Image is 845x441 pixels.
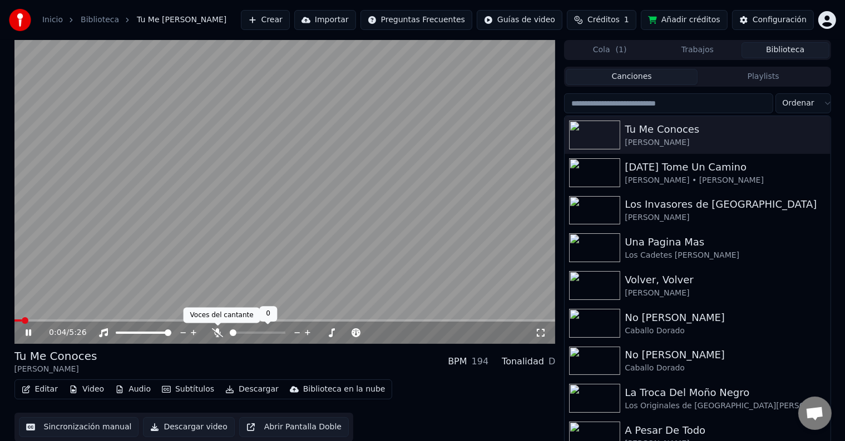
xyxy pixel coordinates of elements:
span: 5:26 [69,327,86,338]
span: Ordenar [783,98,814,109]
div: [PERSON_NAME] [625,137,826,148]
div: Tu Me Conoces [625,122,826,137]
span: 0:04 [49,327,66,338]
button: Video [65,382,108,397]
button: Preguntas Frecuentes [360,10,472,30]
a: Inicio [42,14,63,26]
div: Tonalidad [502,355,544,368]
div: [PERSON_NAME] [625,288,826,299]
div: [PERSON_NAME] • [PERSON_NAME] [625,175,826,186]
span: Tu Me [PERSON_NAME] [137,14,226,26]
div: Caballo Dorado [625,363,826,374]
button: Subtítulos [157,382,219,397]
div: No [PERSON_NAME] [625,310,826,325]
div: Los Invasores de [GEOGRAPHIC_DATA] [625,197,826,212]
button: Biblioteca [742,42,829,58]
img: youka [9,9,31,31]
div: La Troca Del Moño Negro [625,385,826,400]
div: Configuración [753,14,807,26]
button: Descargar video [143,417,234,437]
nav: breadcrumb [42,14,226,26]
a: Biblioteca [81,14,119,26]
button: Editar [17,382,62,397]
div: BPM [448,355,467,368]
button: Sincronización manual [19,417,139,437]
div: No [PERSON_NAME] [625,347,826,363]
div: [PERSON_NAME] [14,364,97,375]
div: Una Pagina Mas [625,234,826,250]
div: Caballo Dorado [625,325,826,337]
button: Importar [294,10,356,30]
button: Configuración [732,10,814,30]
div: Biblioteca en la nube [303,384,386,395]
button: Audio [111,382,155,397]
button: Añadir créditos [641,10,728,30]
button: Trabajos [654,42,742,58]
div: 194 [472,355,489,368]
div: A Pesar De Todo [625,423,826,438]
span: ( 1 ) [616,44,627,56]
button: Crear [241,10,290,30]
div: Los Cadetes [PERSON_NAME] [625,250,826,261]
button: Abrir Pantalla Doble [239,417,349,437]
button: Playlists [698,69,829,85]
button: Créditos1 [567,10,636,30]
div: D [548,355,555,368]
div: [DATE] Tome Un Camino [625,159,826,175]
div: / [49,327,76,338]
div: Voces del cantante [184,308,260,323]
div: [PERSON_NAME] [625,212,826,223]
div: Los Originales de [GEOGRAPHIC_DATA][PERSON_NAME] [625,400,826,412]
div: Chat abierto [798,397,832,430]
button: Cola [566,42,654,58]
div: 0 [259,306,277,322]
span: Créditos [587,14,620,26]
span: 1 [624,14,629,26]
button: Canciones [566,69,698,85]
div: Volver, Volver [625,272,826,288]
button: Guías de video [477,10,562,30]
button: Descargar [221,382,283,397]
div: Tu Me Conoces [14,348,97,364]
